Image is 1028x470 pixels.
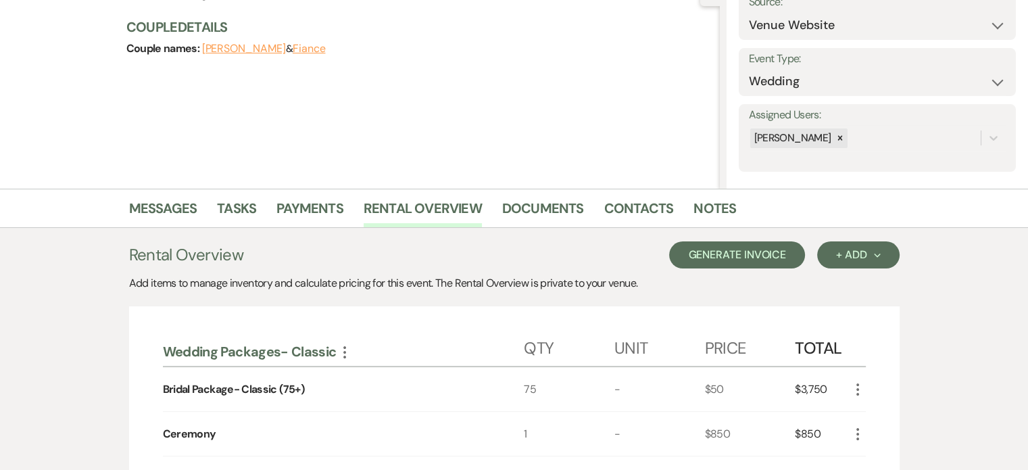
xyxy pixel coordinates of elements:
h3: Couple Details [126,18,706,37]
div: Ceremony [163,426,216,442]
div: Wedding Packages- Classic [163,343,524,360]
div: Unit [614,325,705,366]
button: [PERSON_NAME] [202,43,286,54]
div: Total [795,325,849,366]
div: [PERSON_NAME] [750,128,833,148]
a: Notes [693,197,736,227]
div: - [614,412,705,456]
a: Rental Overview [364,197,482,227]
div: Add items to manage inventory and calculate pricing for this event. The Rental Overview is privat... [129,275,900,291]
div: Price [705,325,796,366]
div: Bridal Package- Classic (75+) [163,381,304,398]
div: $3,750 [795,367,849,411]
div: 75 [524,367,614,411]
div: + Add [836,250,880,260]
button: Generate Invoice [669,241,805,268]
label: Event Type: [749,49,1006,69]
a: Documents [502,197,584,227]
div: - [614,367,705,411]
button: + Add [817,241,899,268]
span: & [202,42,326,55]
button: Fiance [293,43,326,54]
h3: Rental Overview [129,243,243,267]
span: Couple names: [126,41,202,55]
a: Payments [276,197,343,227]
div: 1 [524,412,614,456]
label: Assigned Users: [749,105,1006,125]
a: Tasks [217,197,256,227]
div: $850 [795,412,849,456]
div: Qty [524,325,614,366]
div: $850 [705,412,796,456]
div: $50 [705,367,796,411]
a: Messages [129,197,197,227]
a: Contacts [604,197,674,227]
